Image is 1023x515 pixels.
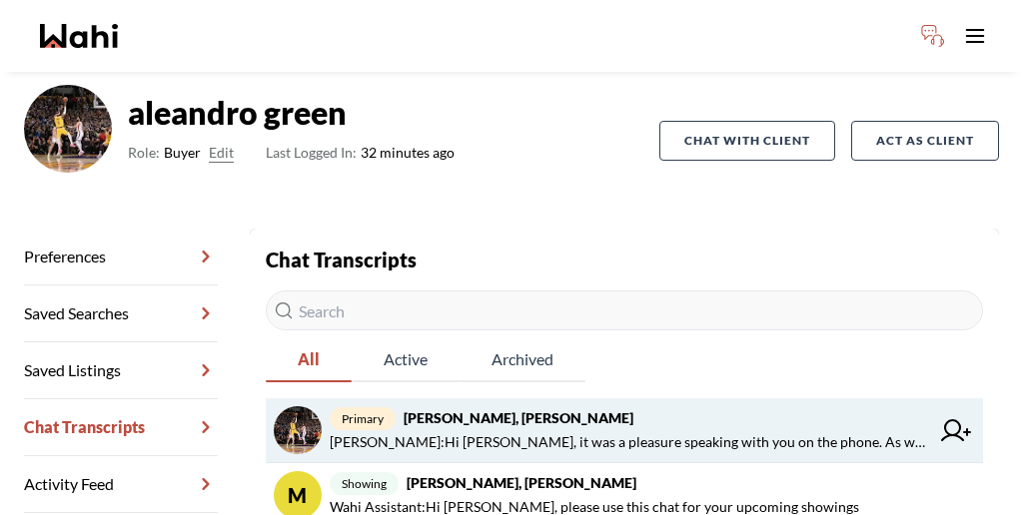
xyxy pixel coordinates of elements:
[266,338,352,380] span: All
[40,24,118,48] a: Wahi homepage
[460,338,585,380] span: Archived
[266,144,357,161] span: Last Logged In:
[330,430,929,454] span: [PERSON_NAME] : Hi [PERSON_NAME], it was a pleasure speaking with you on the phone. As we discuss...
[330,407,396,430] span: primary
[164,141,201,165] span: Buyer
[266,248,417,271] strong: Chat Transcripts
[404,409,633,426] strong: [PERSON_NAME], [PERSON_NAME]
[24,456,218,513] a: Activity Feed
[460,338,585,382] button: Archived
[352,338,460,382] button: Active
[659,121,835,161] button: Chat with client
[24,285,218,342] a: Saved Searches
[266,338,352,382] button: All
[330,472,399,495] span: showing
[955,16,995,56] button: Toggle open navigation menu
[266,141,455,165] span: 32 minutes ago
[24,229,218,285] a: Preferences
[266,398,983,463] a: primary[PERSON_NAME], [PERSON_NAME][PERSON_NAME]:Hi [PERSON_NAME], it was a pleasure speaking wit...
[266,290,983,330] input: Search
[407,474,636,491] strong: [PERSON_NAME], [PERSON_NAME]
[128,141,160,165] span: Role:
[851,121,999,161] button: Act as Client
[24,342,218,399] a: Saved Listings
[24,85,112,173] img: ACg8ocIM3oux7bAnqeDymp75r08Ch6QHxG8k93H8UA9hfT6FBV4lEHcY=s96-c
[128,93,455,133] strong: aleandro green
[274,406,322,454] img: chat avatar
[352,338,460,380] span: Active
[209,141,234,165] button: Edit
[24,399,218,456] a: Chat Transcripts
